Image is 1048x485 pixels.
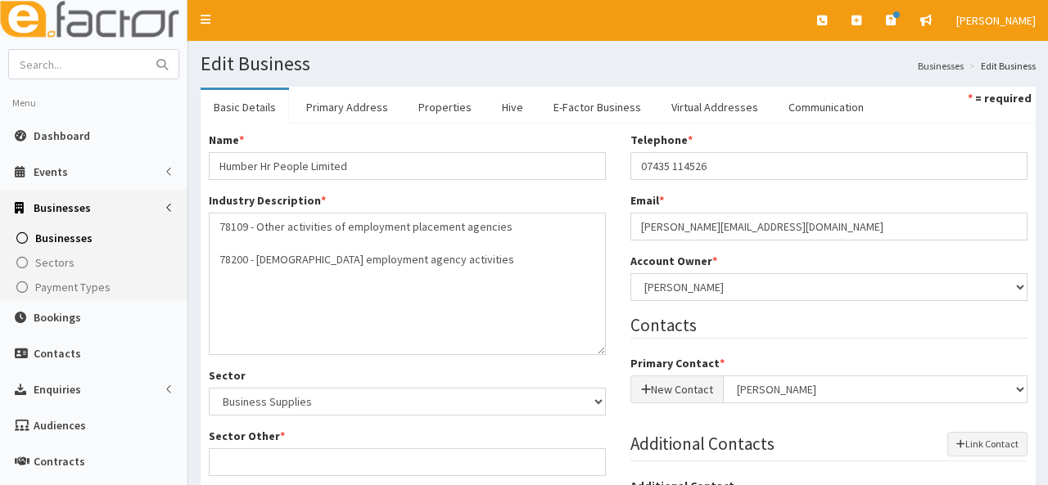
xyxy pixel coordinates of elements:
[34,128,90,143] span: Dashboard
[35,255,75,270] span: Sectors
[34,310,81,325] span: Bookings
[201,90,289,124] a: Basic Details
[4,250,187,275] a: Sectors
[35,280,111,294] span: Payment Types
[34,346,81,361] span: Contacts
[34,164,68,179] span: Events
[209,428,285,444] label: Sector Other
[975,91,1032,106] strong: = required
[209,367,246,384] label: Sector
[630,253,717,269] label: Account Owner
[201,53,1036,74] h1: Edit Business
[405,90,485,124] a: Properties
[209,132,244,148] label: Name
[630,355,725,371] label: Primary Contact
[209,192,326,209] label: Industry Description
[630,375,724,403] button: New Contact
[956,13,1036,28] span: [PERSON_NAME]
[630,192,664,209] label: Email
[658,90,771,124] a: Virtual Addresses
[293,90,401,124] a: Primary Address
[918,59,964,73] a: Businesses
[34,454,85,469] span: Contracts
[540,90,654,124] a: E-Factor Business
[630,132,693,148] label: Telephone
[489,90,536,124] a: Hive
[775,90,877,124] a: Communication
[947,432,1028,456] button: Link Contact
[34,418,86,433] span: Audiences
[34,200,91,215] span: Businesses
[630,313,1028,339] legend: Contacts
[4,226,187,250] a: Businesses
[34,382,81,397] span: Enquiries
[965,59,1036,73] li: Edit Business
[630,432,1028,460] legend: Additional Contacts
[4,275,187,299] a: Payment Types
[35,231,93,245] span: Businesses
[9,50,147,79] input: Search...
[209,213,606,355] textarea: 78109 - Other activities of employment placement agencies 78200 - [DEMOGRAPHIC_DATA] employment a...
